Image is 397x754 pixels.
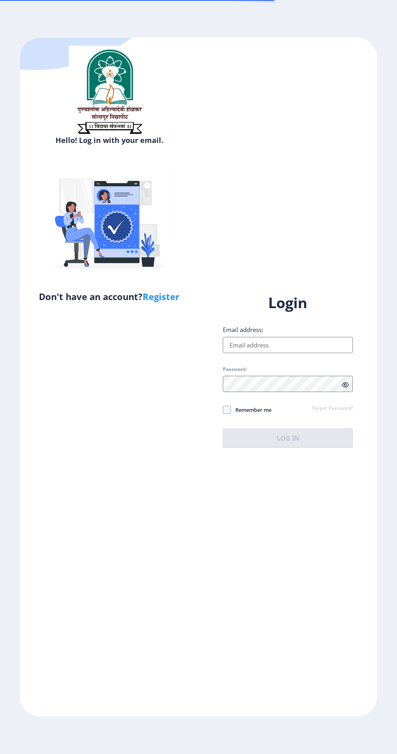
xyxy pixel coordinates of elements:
[38,148,180,290] img: Verified-rafiki.svg
[223,366,247,373] label: Password:
[223,428,353,448] button: Log In
[143,290,179,302] a: Register
[26,290,192,303] h5: Don't have an account?
[26,135,192,145] h6: Hello! Log in with your email.
[223,326,263,334] label: Email address:
[231,405,271,415] span: Remember me
[312,405,353,412] a: Forgot Password?
[69,46,150,137] img: sulogo.png
[223,293,353,313] h1: Login
[223,337,353,353] input: Email address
